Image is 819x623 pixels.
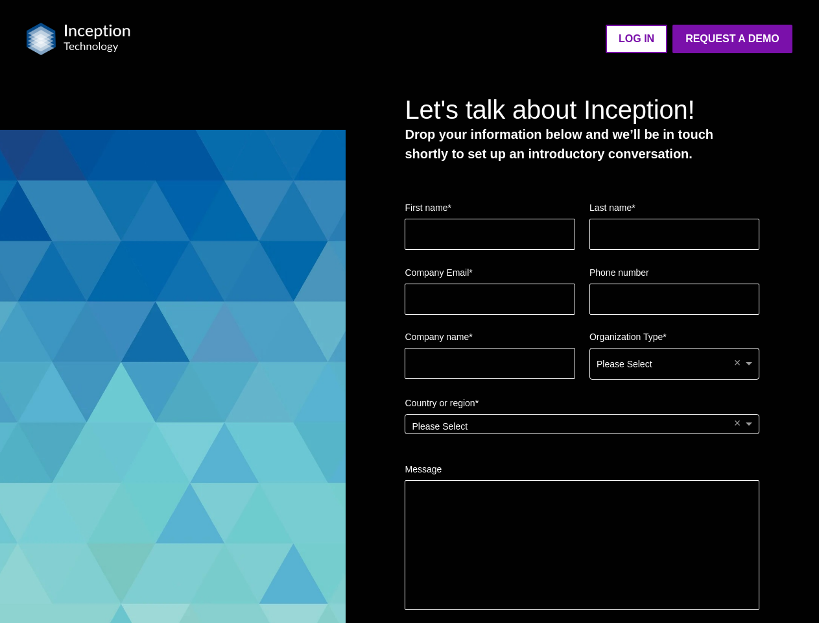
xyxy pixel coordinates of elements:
[734,417,741,429] span: ×
[731,348,742,379] span: Clear value
[672,25,792,53] a: Request a Demo
[405,95,759,125] h2: Let's talk about Inception!
[606,25,667,53] a: LOG IN
[685,33,779,44] strong: Request a Demo
[405,202,447,213] span: First name
[619,33,654,44] strong: LOG IN
[412,421,468,432] span: Please Select
[405,464,442,474] span: Message
[589,267,649,278] span: Phone number
[589,202,632,213] span: Last name
[731,415,742,434] span: Clear value
[589,332,663,342] span: Organization Type
[405,267,469,278] span: Company Email
[405,125,759,164] p: Drop your information below and we’ll be in touch shortly to set up an introductory conversation.
[405,398,475,408] span: Country or region
[597,359,652,369] span: Please Select
[734,357,741,369] span: ×
[405,332,469,342] span: Company name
